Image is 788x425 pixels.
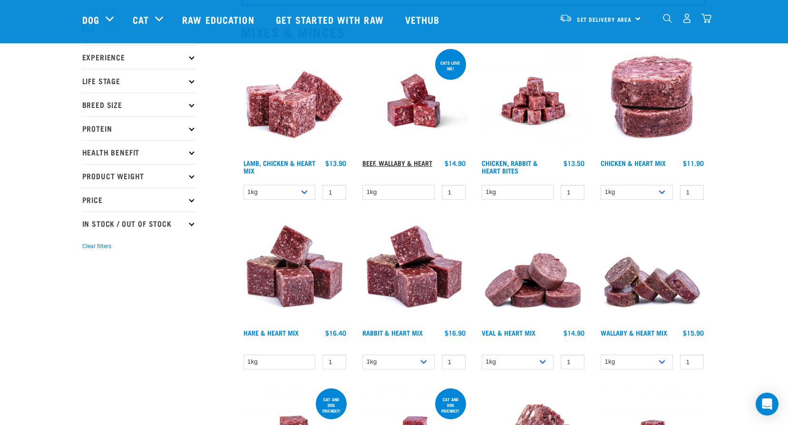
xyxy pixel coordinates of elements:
[82,45,196,69] p: Experience
[82,242,111,251] button: Clear filters
[396,0,452,39] a: Vethub
[445,159,466,167] div: $14.90
[756,393,778,415] div: Open Intercom Messenger
[701,13,711,23] img: home-icon@2x.png
[133,12,149,27] a: Cat
[362,161,432,164] a: Beef, Wallaby & Heart
[598,217,706,325] img: 1093 Wallaby Heart Medallions 01
[435,392,466,418] div: Cat and dog friendly!
[325,329,346,337] div: $16.40
[173,0,266,39] a: Raw Education
[241,47,349,155] img: 1124 Lamb Chicken Heart Mix 01
[362,331,423,334] a: Rabbit & Heart Mix
[445,329,466,337] div: $16.90
[663,14,672,23] img: home-icon-1@2x.png
[266,0,396,39] a: Get started with Raw
[82,116,196,140] p: Protein
[682,13,692,23] img: user.png
[442,185,466,200] input: 1
[564,329,584,337] div: $14.90
[82,212,196,235] p: In Stock / Out Of Stock
[601,331,667,334] a: Wallaby & Heart Mix
[577,18,632,21] span: Set Delivery Area
[683,159,704,167] div: $11.90
[479,47,587,155] img: Chicken Rabbit Heart 1609
[243,331,299,334] a: Hare & Heart Mix
[601,161,666,164] a: Chicken & Heart Mix
[82,188,196,212] p: Price
[561,355,584,369] input: 1
[435,56,466,76] div: Cats love me!
[360,47,468,155] img: Raw Essentials 2024 July2572 Beef Wallaby Heart
[683,329,704,337] div: $15.90
[482,161,538,172] a: Chicken, Rabbit & Heart Bites
[442,355,466,369] input: 1
[680,185,704,200] input: 1
[322,185,346,200] input: 1
[82,69,196,93] p: Life Stage
[598,47,706,155] img: Chicken and Heart Medallions
[82,164,196,188] p: Product Weight
[482,331,535,334] a: Veal & Heart Mix
[680,355,704,369] input: 1
[241,217,349,325] img: Pile Of Cubed Hare Heart For Pets
[559,14,572,22] img: van-moving.png
[82,93,196,116] p: Breed Size
[322,355,346,369] input: 1
[564,159,584,167] div: $13.50
[243,161,315,172] a: Lamb, Chicken & Heart Mix
[325,159,346,167] div: $13.90
[479,217,587,325] img: 1152 Veal Heart Medallions 01
[316,392,347,418] div: cat and dog friendly!
[82,140,196,164] p: Health Benefit
[561,185,584,200] input: 1
[82,12,99,27] a: Dog
[360,217,468,325] img: 1087 Rabbit Heart Cubes 01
